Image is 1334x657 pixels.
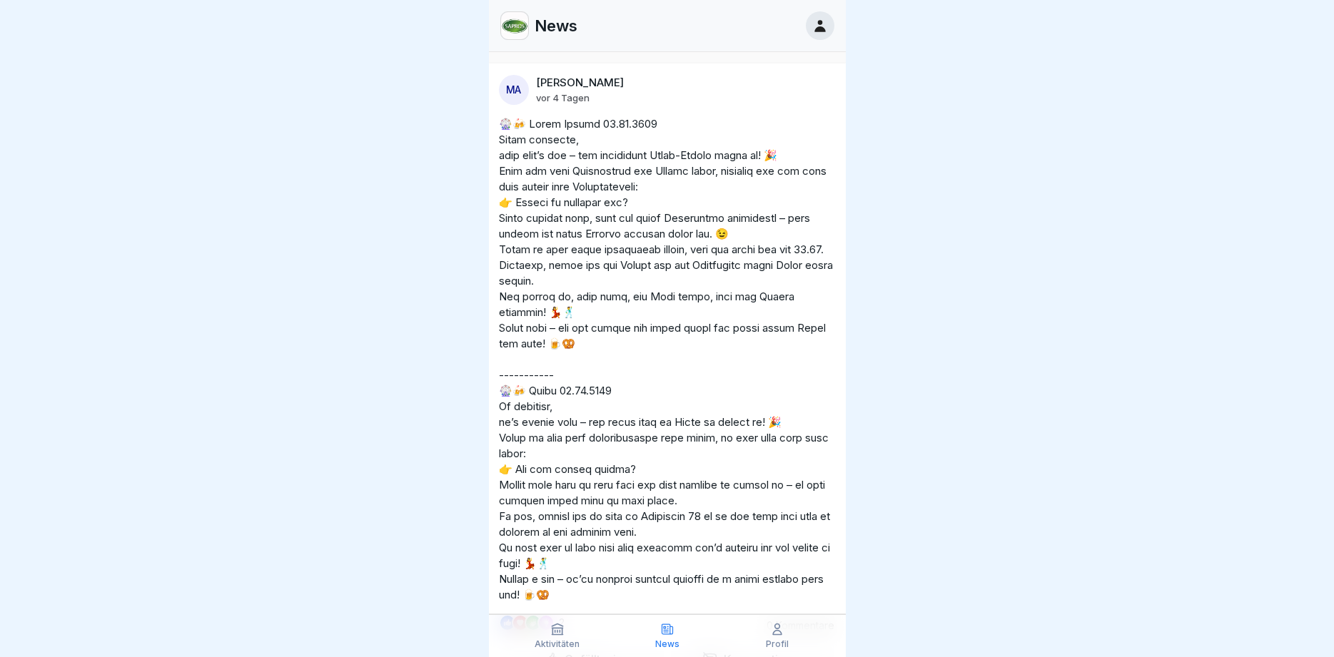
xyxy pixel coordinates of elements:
p: News [535,16,577,35]
p: Aktivitäten [535,639,580,649]
p: Profil [766,639,789,649]
p: [PERSON_NAME] [536,76,624,89]
img: kf7i1i887rzam0di2wc6oekd.png [501,12,528,39]
p: 🎡🍻 Lorem Ipsumd 03.81.3609 Sitam consecte, adip elit’s doe – tem incididunt Utlab-Etdolo magna al... [499,116,836,603]
p: vor 4 Tagen [536,92,590,103]
p: News [655,639,679,649]
div: MA [499,75,529,105]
